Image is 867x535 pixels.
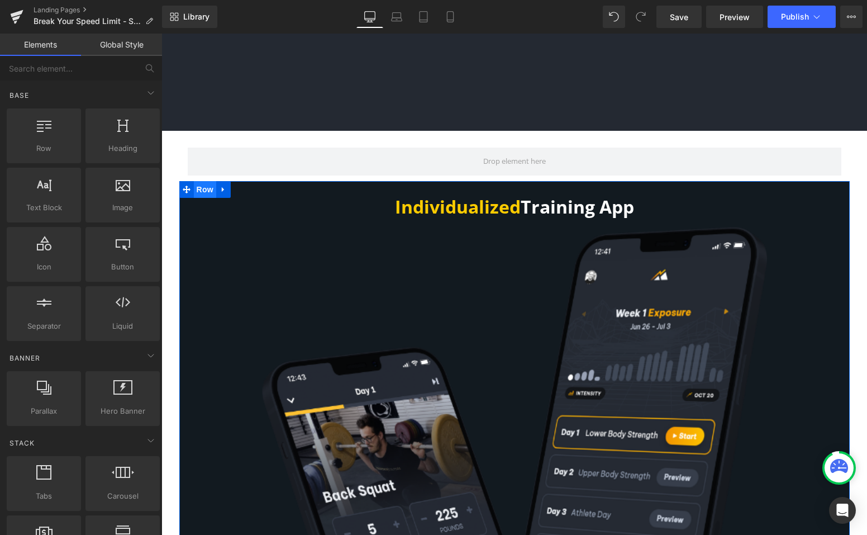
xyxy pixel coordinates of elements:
span: Individualized [234,161,359,185]
a: Laptop [383,6,410,28]
a: Mobile [437,6,464,28]
span: Row [10,143,78,154]
div: Open Intercom Messenger [829,497,856,524]
a: Desktop [356,6,383,28]
span: Preview [720,11,750,23]
a: Global Style [81,34,162,56]
span: Button [89,261,156,273]
span: Icon [10,261,78,273]
span: Row [32,148,55,164]
a: Expand / Collapse [55,148,69,164]
span: Stack [8,438,36,448]
span: Break Your Speed Limit - Slides [34,17,141,26]
span: Base [8,90,30,101]
span: Image [89,202,156,214]
a: Landing Pages [34,6,162,15]
button: Undo [603,6,625,28]
b: Training App [234,161,473,185]
span: Save [670,11,688,23]
span: Text Block [10,202,78,214]
span: Heading [89,143,156,154]
a: Tablet [410,6,437,28]
span: Tabs [10,490,78,502]
span: Carousel [89,490,156,502]
span: Banner [8,353,41,363]
span: Separator [10,320,78,332]
button: Redo [630,6,652,28]
span: Parallax [10,405,78,417]
span: Liquid [89,320,156,332]
span: Library [183,12,209,22]
span: Publish [781,12,809,21]
a: Preview [706,6,763,28]
button: Publish [768,6,836,28]
a: New Library [162,6,217,28]
span: Hero Banner [89,405,156,417]
button: More [840,6,863,28]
